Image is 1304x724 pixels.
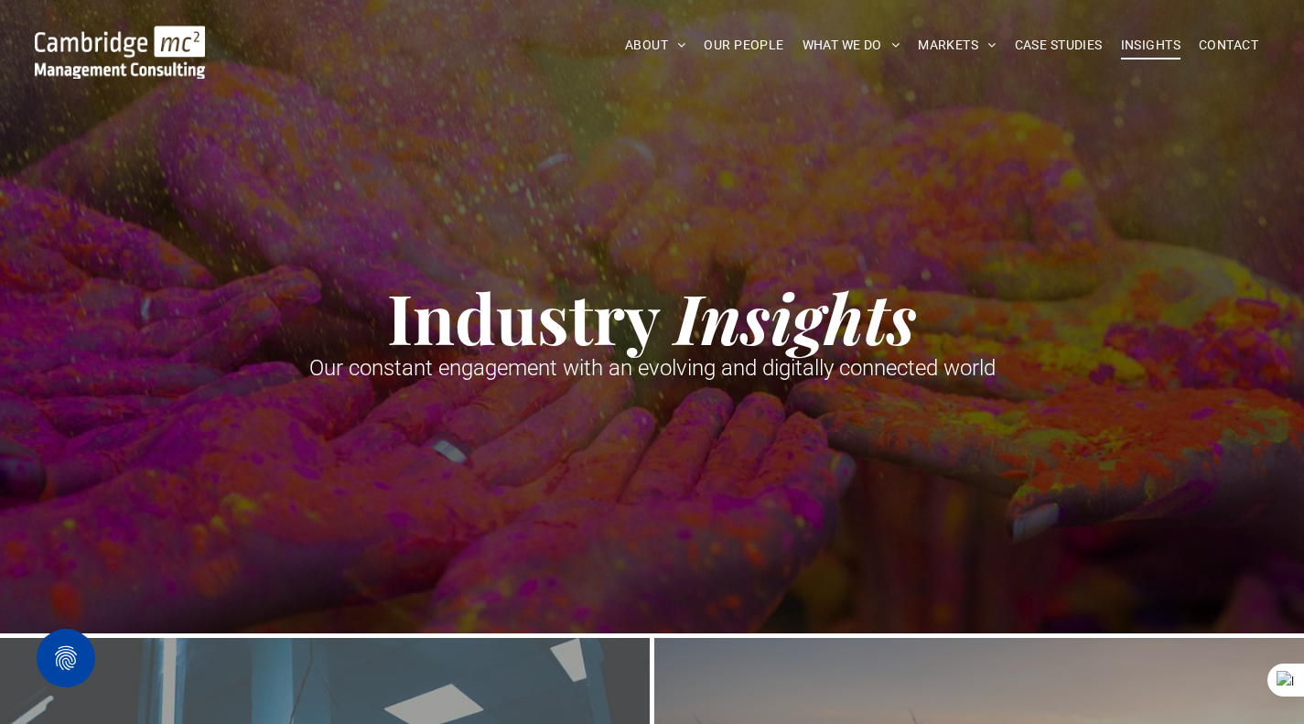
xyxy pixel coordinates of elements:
strong: nsights [700,271,917,362]
a: WHAT WE DO [793,31,910,59]
a: CASE STUDIES [1006,31,1112,59]
a: OUR PEOPLE [695,31,792,59]
a: Your Business Transformed | Cambridge Management Consulting [35,28,205,48]
img: Go to Homepage [35,26,205,79]
a: ABOUT [616,31,695,59]
span: Our constant engagement with an evolving and digitally connected world [309,355,996,381]
strong: Industry [387,271,659,362]
a: CONTACT [1190,31,1267,59]
a: INSIGHTS [1112,31,1190,59]
strong: I [674,271,700,362]
a: MARKETS [909,31,1005,59]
